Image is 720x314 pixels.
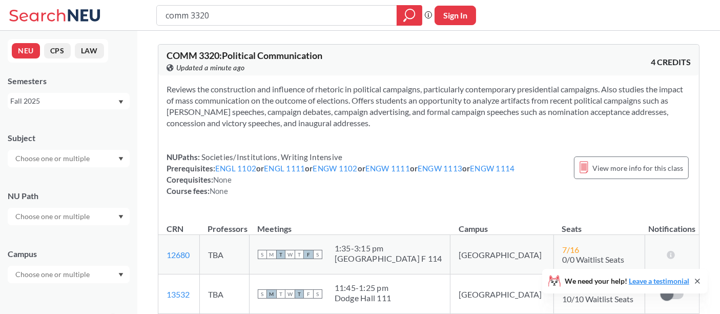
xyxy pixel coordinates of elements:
td: TBA [199,235,249,274]
span: 4 CREDITS [651,56,691,68]
div: 11:45 - 1:25 pm [335,283,392,293]
div: NU Path [8,190,130,202]
span: T [276,289,285,299]
div: Semesters [8,75,130,87]
svg: Dropdown arrow [118,215,124,219]
span: T [295,289,304,299]
th: Seats [553,213,645,235]
a: ENGW 1111 [365,164,410,173]
div: Dropdown arrow [8,266,130,283]
input: Choose one or multiple [10,210,96,223]
th: Campus [450,213,553,235]
div: Dropdown arrow [8,150,130,167]
a: ENGL 1102 [215,164,256,173]
div: Fall 2025 [10,95,117,107]
td: TBA [199,274,249,314]
span: M [267,289,276,299]
span: T [276,250,285,259]
span: S [258,250,267,259]
svg: Dropdown arrow [118,157,124,161]
span: Societies/Institutions, Writing Intensive [200,152,343,162]
span: Updated a minute ago [176,62,245,73]
span: 7 / 16 [562,245,579,254]
a: ENGW 1102 [313,164,358,173]
th: Meetings [249,213,450,235]
td: [GEOGRAPHIC_DATA] [450,235,553,274]
section: Reviews the construction and influence of rhetoric in political campaigns, particularly contempor... [167,84,691,129]
button: CPS [44,43,71,58]
input: Choose one or multiple [10,268,96,281]
svg: Dropdown arrow [118,273,124,277]
div: Dodge Hall 111 [335,293,392,303]
span: M [267,250,276,259]
span: T [295,250,304,259]
button: NEU [12,43,40,58]
a: 12680 [167,250,190,260]
span: None [210,186,228,195]
td: [GEOGRAPHIC_DATA] [450,274,553,314]
div: magnifying glass [397,5,422,26]
svg: magnifying glass [403,8,416,23]
div: Dropdown arrow [8,208,130,225]
th: Notifications [645,213,698,235]
span: F [304,289,313,299]
span: We need your help! [565,278,689,285]
span: S [258,289,267,299]
a: Leave a testimonial [629,277,689,285]
div: Campus [8,248,130,260]
span: 0/0 Waitlist Seats [562,254,624,264]
a: 13532 [167,289,190,299]
div: [GEOGRAPHIC_DATA] F 114 [335,253,442,264]
a: ENGW 1113 [418,164,462,173]
span: None [213,175,232,184]
span: COMM 3320 : Political Communication [167,50,322,61]
div: Subject [8,132,130,144]
div: 1:35 - 3:15 pm [335,243,442,253]
span: 10/10 Waitlist Seats [562,294,633,304]
div: CRN [167,223,183,234]
span: S [313,250,322,259]
th: Professors [199,213,249,235]
span: W [285,289,295,299]
input: Class, professor, course number, "phrase" [164,7,389,24]
div: NUPaths: Prerequisites: or or or or or Corequisites: Course fees: [167,151,515,197]
input: Choose one or multiple [10,152,96,165]
span: F [304,250,313,259]
div: Fall 2025Dropdown arrow [8,93,130,109]
button: Sign In [435,6,476,25]
a: ENGW 1114 [470,164,515,173]
span: W [285,250,295,259]
svg: Dropdown arrow [118,100,124,104]
a: ENGL 1111 [264,164,305,173]
span: S [313,289,322,299]
button: LAW [75,43,104,58]
span: View more info for this class [592,162,683,174]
